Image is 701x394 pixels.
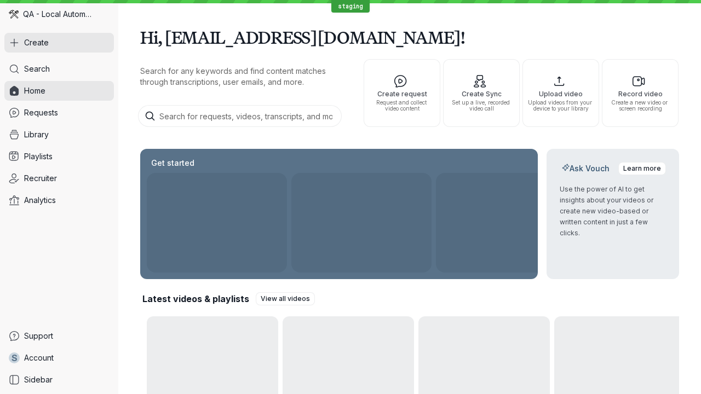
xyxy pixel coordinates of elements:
span: Playlists [24,151,53,162]
img: QA - Local Automation avatar [9,9,19,19]
p: Search for any keywords and find content matches through transcriptions, user emails, and more. [140,66,344,88]
a: Learn more [618,162,666,175]
span: Recruiter [24,173,57,184]
span: Sidebar [24,374,53,385]
a: Recruiter [4,169,114,188]
button: Create [4,33,114,53]
span: Upload videos from your device to your library [527,100,594,112]
span: QA - Local Automation [23,9,93,20]
a: Library [4,125,114,144]
button: Create requestRequest and collect video content [364,59,440,127]
span: Support [24,331,53,341]
div: QA - Local Automation [4,4,114,24]
span: Account [24,352,54,363]
input: Search for requests, videos, transcripts, and more... [138,105,342,127]
span: Search [24,63,50,74]
span: Create request [369,90,435,97]
a: View all videos [256,292,315,305]
span: Library [24,129,49,140]
span: View all videos [261,293,310,304]
span: Analytics [24,195,56,206]
h2: Latest videos & playlists [142,293,249,305]
a: Analytics [4,190,114,210]
a: Support [4,326,114,346]
button: Record videoCreate a new video or screen recording [602,59,679,127]
p: Use the power of AI to get insights about your videos or create new video-based or written conten... [560,184,666,239]
span: Create [24,37,49,48]
span: Request and collect video content [369,100,435,112]
a: Sidebar [4,370,114,390]
span: Learn more [623,163,661,174]
h1: Hi, [EMAIL_ADDRESS][DOMAIN_NAME]! [140,22,679,53]
h2: Get started [149,158,197,169]
span: Create Sync [448,90,515,97]
span: Upload video [527,90,594,97]
button: Upload videoUpload videos from your device to your library [522,59,599,127]
button: Create SyncSet up a live, recorded video call [443,59,520,127]
a: Requests [4,103,114,123]
span: Record video [607,90,674,97]
a: sAccount [4,348,114,368]
a: Home [4,81,114,101]
span: Home [24,85,45,96]
a: Search [4,59,114,79]
h2: Ask Vouch [560,163,612,174]
span: s [12,352,18,363]
span: Requests [24,107,58,118]
a: Playlists [4,147,114,166]
span: Create a new video or screen recording [607,100,674,112]
span: Set up a live, recorded video call [448,100,515,112]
